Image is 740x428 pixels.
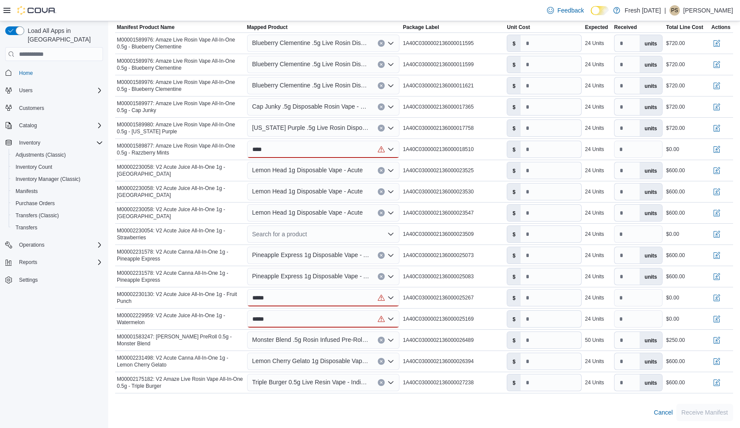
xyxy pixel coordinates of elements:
[19,87,32,94] span: Users
[387,209,394,216] button: Open list of options
[640,77,663,94] label: units
[640,183,663,200] label: units
[378,125,385,132] button: Clear input
[247,24,288,31] span: Mapped Product
[16,240,48,250] button: Operations
[507,205,521,221] label: $
[9,161,106,173] button: Inventory Count
[666,40,685,47] div: $720.00
[16,120,40,131] button: Catalog
[403,358,474,365] span: 1A40C0300002136000026394
[654,408,673,417] span: Cancel
[252,377,370,387] span: Triple Burger 0.5g Live Resin Vape - Indica Dominant Hybrid - Amaze
[585,82,604,89] div: 24 Units
[403,82,474,89] span: 1A40C0300002136000011621
[12,162,56,172] a: Inventory Count
[117,58,244,71] span: M00001589976: Amaze Live Rosin Vape All-In-One 0.5g - Blueberry Clementine
[19,70,33,77] span: Home
[624,5,661,16] p: Fresh [DATE]
[387,231,394,238] button: Open list of options
[2,137,106,149] button: Inventory
[585,379,604,386] div: 24 Units
[387,294,394,301] button: Open list of options
[387,188,394,195] button: Open list of options
[640,99,663,115] label: units
[16,188,38,195] span: Manifests
[666,337,685,344] div: $250.00
[403,231,474,238] span: 1A40C0300002136000023509
[252,165,363,175] span: Lemon Head 1g Disposable Vape - Acute
[403,294,474,301] span: 1A40C0300002136000025267
[12,174,84,184] a: Inventory Manager (Classic)
[19,139,40,146] span: Inventory
[252,271,370,281] span: Pineapple Express 1g Disposable Vape - Acute
[585,337,604,344] div: 50 Units
[378,358,385,365] button: Clear input
[403,209,474,216] span: 1A40C0300002136000023547
[378,188,385,195] button: Clear input
[252,207,363,218] span: Lemon Head 1g Disposable Vape - Acute
[12,150,103,160] span: Adjustments (Classic)
[2,66,106,79] button: Home
[252,356,370,366] span: Lemon Cherry Gelato 1g Disposable Vape - Acute
[16,240,103,250] span: Operations
[9,149,106,161] button: Adjustments (Classic)
[507,374,521,391] label: $
[2,119,106,132] button: Catalog
[666,315,679,322] div: $0.00
[117,227,244,241] span: M00002230054: V2 Acute Juice All-In-One 1g - Strawberries
[640,56,663,73] label: units
[640,162,663,179] label: units
[666,24,703,31] span: Total Line Cost
[387,358,394,365] button: Open list of options
[403,252,474,259] span: 1A40C0300002136000025073
[117,270,244,283] span: M00002231578: V2 Acute Canna All-In-One 1g - Pineapple Express
[666,252,685,259] div: $600.00
[640,247,663,264] label: units
[387,40,394,47] button: Open list of options
[16,85,36,96] button: Users
[585,358,604,365] div: 24 Units
[2,239,106,251] button: Operations
[507,120,521,136] label: $
[403,24,439,31] span: Package Label
[403,61,474,68] span: 1A40C0300002136000011599
[12,222,41,233] a: Transfers
[387,103,394,110] button: Open list of options
[252,101,370,112] span: Cap Junky .5g Disposable Rosin Vape - 50/50 Hybrid - AMAZE
[666,125,685,132] div: $720.00
[640,268,663,285] label: units
[666,61,685,68] div: $720.00
[252,335,370,345] span: Monster Blend .5g Rosin Infused Pre-Roll - 50/50 Hybrid - AMAZE
[585,294,604,301] div: 24 Units
[16,274,103,285] span: Settings
[16,151,66,158] span: Adjustments (Classic)
[24,26,103,44] span: Load All Apps in [GEOGRAPHIC_DATA]
[711,24,730,31] span: Actions
[664,5,666,16] p: |
[669,5,680,16] div: Patrick Sparkman
[666,273,685,280] div: $600.00
[387,273,394,280] button: Open list of options
[585,167,604,174] div: 24 Units
[666,103,685,110] div: $720.00
[117,185,244,199] span: M00002230058: V2 Acute Juice All-In-One 1g - [GEOGRAPHIC_DATA]
[507,162,521,179] label: $
[585,125,604,132] div: 24 Units
[387,315,394,322] button: Open list of options
[676,404,733,421] button: Receive Manifest
[585,273,604,280] div: 24 Units
[378,273,385,280] button: Clear input
[666,379,685,386] div: $600.00
[2,84,106,97] button: Users
[19,105,44,112] span: Customers
[16,275,41,285] a: Settings
[585,209,604,216] div: 24 Units
[507,77,521,94] label: $
[12,186,103,196] span: Manifests
[507,141,521,158] label: $
[507,353,521,370] label: $
[387,167,394,174] button: Open list of options
[16,85,103,96] span: Users
[507,24,530,31] span: Unit Cost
